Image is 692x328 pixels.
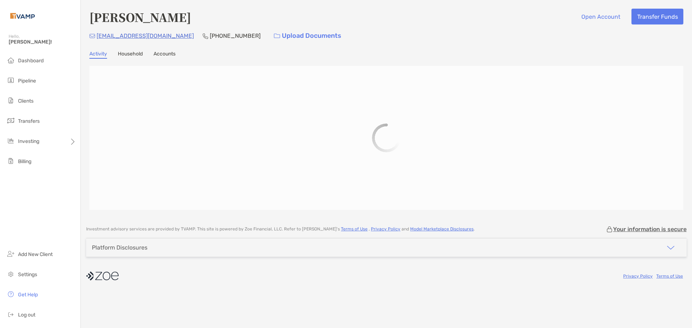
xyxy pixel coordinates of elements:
[18,118,40,124] span: Transfers
[576,9,626,24] button: Open Account
[371,226,400,232] a: Privacy Policy
[92,244,147,251] div: Platform Disclosures
[269,28,346,44] a: Upload Documents
[18,158,31,165] span: Billing
[9,39,76,45] span: [PERSON_NAME]!
[6,310,15,319] img: logout icon
[18,78,36,84] span: Pipeline
[6,250,15,258] img: add_new_client icon
[18,251,53,257] span: Add New Client
[631,9,683,24] button: Transfer Funds
[18,312,35,318] span: Log out
[203,33,208,39] img: Phone Icon
[18,138,39,144] span: Investing
[6,157,15,165] img: billing icon
[613,226,687,233] p: Your information is secure
[6,290,15,298] img: get-help icon
[6,56,15,64] img: dashboard icon
[9,3,36,29] img: Zoe Logo
[18,98,34,104] span: Clients
[6,270,15,278] img: settings icon
[89,9,191,25] h4: [PERSON_NAME]
[6,136,15,145] img: investing icon
[86,226,475,232] p: Investment advisory services are provided by TVAMP . This site is powered by Zoe Financial, LLC. ...
[656,274,683,279] a: Terms of Use
[6,76,15,85] img: pipeline icon
[410,226,474,232] a: Model Marketplace Disclosures
[18,58,44,64] span: Dashboard
[154,51,176,59] a: Accounts
[89,51,107,59] a: Activity
[666,243,675,252] img: icon arrow
[6,116,15,125] img: transfers icon
[623,274,653,279] a: Privacy Policy
[86,268,119,284] img: company logo
[118,51,143,59] a: Household
[97,31,194,40] p: [EMAIL_ADDRESS][DOMAIN_NAME]
[18,271,37,278] span: Settings
[210,31,261,40] p: [PHONE_NUMBER]
[89,34,95,38] img: Email Icon
[18,292,38,298] span: Get Help
[274,33,280,39] img: button icon
[341,226,368,232] a: Terms of Use
[6,96,15,105] img: clients icon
